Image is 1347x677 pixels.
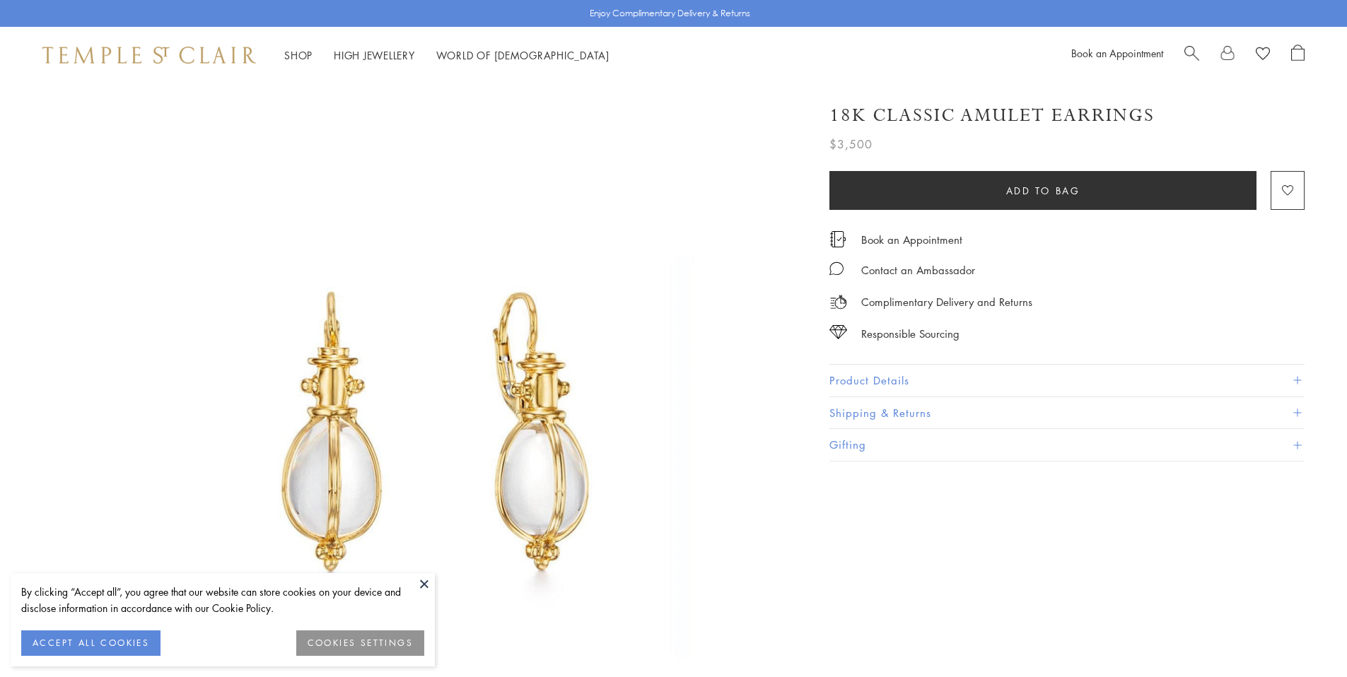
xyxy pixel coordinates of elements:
[829,365,1305,396] button: Product Details
[284,48,313,62] a: ShopShop
[1006,183,1080,199] span: Add to bag
[21,584,424,616] div: By clicking “Accept all”, you agree that our website can store cookies on your device and disclos...
[829,429,1305,461] button: Gifting
[21,630,161,656] button: ACCEPT ALL COOKIES
[829,135,873,153] span: $3,500
[284,47,610,64] nav: Main navigation
[334,48,415,62] a: High JewelleryHigh Jewellery
[861,293,1032,311] p: Complimentary Delivery and Returns
[861,261,975,279] div: Contact an Ambassador
[296,630,424,656] button: COOKIES SETTINGS
[1071,46,1163,60] a: Book an Appointment
[829,293,847,311] img: icon_delivery.svg
[1256,45,1270,66] a: View Wishlist
[829,171,1256,210] button: Add to bag
[1291,45,1305,66] a: Open Shopping Bag
[1184,45,1199,66] a: Search
[42,47,256,64] img: Temple St. Clair
[829,397,1305,429] button: Shipping & Returns
[829,261,844,276] img: MessageIcon-01_2.svg
[590,6,750,20] p: Enjoy Complimentary Delivery & Returns
[829,231,846,247] img: icon_appointment.svg
[829,103,1155,128] h1: 18K Classic Amulet Earrings
[861,325,960,343] div: Responsible Sourcing
[436,48,610,62] a: World of [DEMOGRAPHIC_DATA]World of [DEMOGRAPHIC_DATA]
[861,232,962,247] a: Book an Appointment
[829,325,847,339] img: icon_sourcing.svg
